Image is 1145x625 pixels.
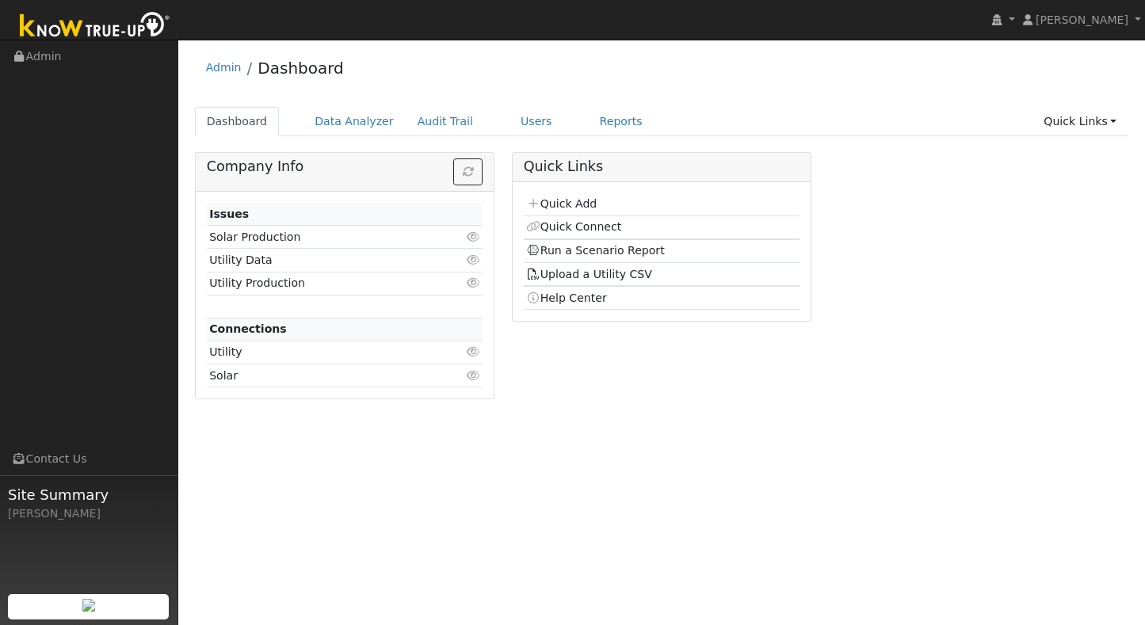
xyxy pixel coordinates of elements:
i: Click to view [466,346,480,357]
a: Quick Links [1032,107,1128,136]
strong: Connections [209,322,287,335]
td: Utility [207,341,438,364]
td: Utility Production [207,272,438,295]
span: Site Summary [8,484,170,505]
a: Dashboard [258,59,344,78]
td: Solar [207,364,438,387]
i: Click to view [466,254,480,265]
strong: Issues [209,208,249,220]
i: Click to view [466,370,480,381]
a: Help Center [526,292,607,304]
a: Data Analyzer [303,107,406,136]
h5: Quick Links [524,158,800,175]
td: Utility Data [207,249,438,272]
a: Dashboard [195,107,280,136]
img: Know True-Up [12,9,178,44]
a: Upload a Utility CSV [526,268,652,280]
a: Admin [206,61,242,74]
td: Solar Production [207,226,438,249]
i: Click to view [466,277,480,288]
a: Run a Scenario Report [526,244,665,257]
i: Click to view [466,231,480,242]
img: retrieve [82,599,95,612]
a: Users [509,107,564,136]
a: Quick Add [526,197,597,210]
a: Quick Connect [526,220,621,233]
span: [PERSON_NAME] [1036,13,1128,26]
a: Audit Trail [406,107,485,136]
h5: Company Info [207,158,483,175]
div: [PERSON_NAME] [8,505,170,522]
a: Reports [588,107,655,136]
